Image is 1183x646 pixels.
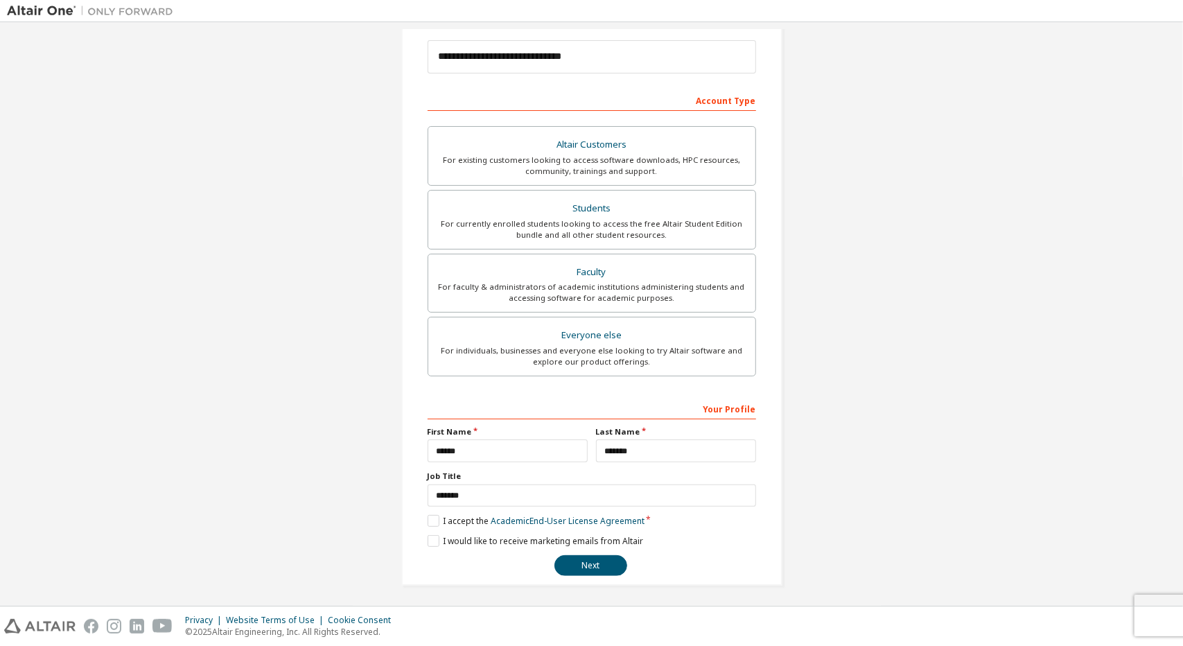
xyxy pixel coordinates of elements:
a: Academic End-User License Agreement [491,515,645,527]
div: Students [437,199,747,218]
p: © 2025 Altair Engineering, Inc. All Rights Reserved. [185,626,399,638]
img: facebook.svg [84,619,98,634]
div: Privacy [185,615,226,626]
div: Altair Customers [437,135,747,155]
img: altair_logo.svg [4,619,76,634]
label: First Name [428,426,588,437]
div: Account Type [428,89,756,111]
label: I would like to receive marketing emails from Altair [428,535,643,547]
div: Website Terms of Use [226,615,328,626]
img: instagram.svg [107,619,121,634]
div: For individuals, businesses and everyone else looking to try Altair software and explore our prod... [437,345,747,367]
label: Job Title [428,471,756,482]
label: I accept the [428,515,645,527]
div: Your Profile [428,397,756,419]
img: linkedin.svg [130,619,144,634]
img: youtube.svg [152,619,173,634]
img: Altair One [7,4,180,18]
button: Next [554,555,627,576]
div: For existing customers looking to access software downloads, HPC resources, community, trainings ... [437,155,747,177]
label: Last Name [596,426,756,437]
div: For faculty & administrators of academic institutions administering students and accessing softwa... [437,281,747,304]
div: For currently enrolled students looking to access the free Altair Student Edition bundle and all ... [437,218,747,241]
div: Cookie Consent [328,615,399,626]
div: Everyone else [437,326,747,345]
div: Faculty [437,263,747,282]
